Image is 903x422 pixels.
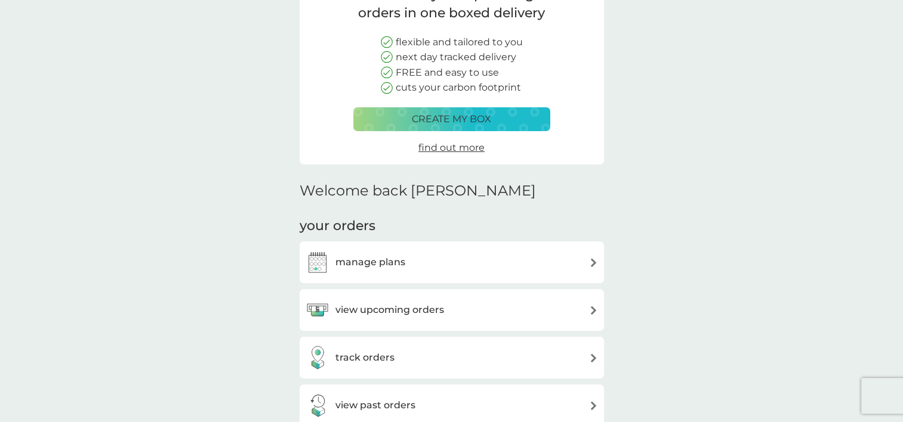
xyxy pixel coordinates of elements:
[353,107,550,131] button: create my box
[335,302,444,318] h3: view upcoming orders
[589,258,598,267] img: arrow right
[589,401,598,410] img: arrow right
[589,306,598,315] img: arrow right
[335,350,395,365] h3: track orders
[396,49,516,65] p: next day tracked delivery
[418,140,485,156] a: find out more
[300,182,536,200] h2: Welcome back [PERSON_NAME]
[396,35,523,50] p: flexible and tailored to you
[396,65,499,80] p: FREE and easy to use
[335,255,405,270] h3: manage plans
[412,111,491,127] p: create my box
[396,80,521,95] p: cuts your carbon footprint
[335,398,415,413] h3: view past orders
[300,217,375,235] h3: your orders
[589,353,598,362] img: arrow right
[418,142,485,153] span: find out more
